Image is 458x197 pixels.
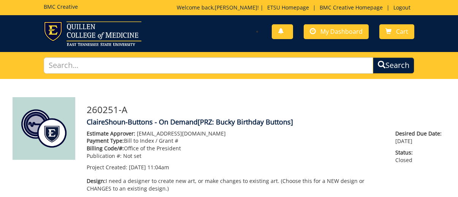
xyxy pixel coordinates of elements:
[320,27,363,36] span: My Dashboard
[87,177,106,184] span: Design:
[87,145,124,152] span: Billing Code/#:
[395,149,445,164] p: Closed
[44,57,373,74] input: Search...
[13,97,75,160] img: Product featured image
[379,24,414,39] a: Cart
[198,117,293,126] span: [PRZ: Bucky Birthday Buttons]
[87,118,446,126] h4: ClaireShoun-Buttons - On Demand
[87,130,135,137] span: Estimate Approver:
[87,137,124,144] span: Payment Type:
[395,149,445,156] span: Status:
[129,164,169,171] span: [DATE] 11:04am
[44,4,78,9] h5: BMC Creative
[87,177,384,192] p: I need a designer to create new art, or make changes to existing art. (Choose this for a NEW desi...
[390,4,414,11] a: Logout
[396,27,408,36] span: Cart
[123,152,141,159] span: Not set
[87,145,384,152] p: Office of the President
[87,152,122,159] span: Publication #:
[395,130,445,145] p: [DATE]
[395,130,445,137] span: Desired Due Date:
[177,4,414,11] p: Welcome back, ! | | |
[87,164,127,171] span: Project Created:
[263,4,313,11] a: ETSU Homepage
[316,4,387,11] a: BMC Creative Homepage
[87,130,384,137] p: [EMAIL_ADDRESS][DOMAIN_NAME]
[215,4,257,11] a: [PERSON_NAME]
[87,105,446,115] h3: 260251-A
[373,57,414,74] button: Search
[304,24,369,39] a: My Dashboard
[44,21,141,46] img: ETSU logo
[87,137,384,145] p: Bill to Index / Grant #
